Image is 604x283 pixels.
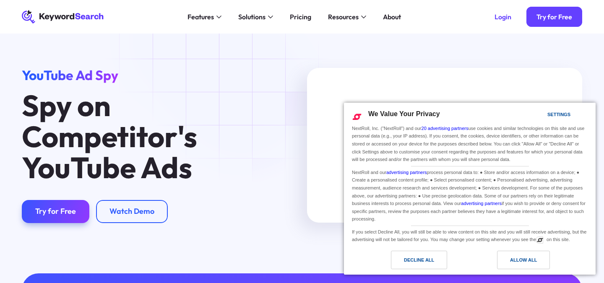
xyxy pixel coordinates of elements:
a: Try for Free [526,7,582,27]
a: Pricing [285,10,316,23]
div: About [383,12,401,22]
div: NextRoll, Inc. ("NextRoll") and our use cookies and similar technologies on this site and use per... [350,124,589,164]
a: About [378,10,406,23]
a: advertising partners [386,170,427,175]
iframe: Spy on Your Competitor's Keywords & YouTube Ads (Free Trial Link Below) [307,68,582,223]
a: Allow All [470,251,591,273]
div: Allow All [510,255,537,265]
div: Try for Free [35,207,76,216]
div: Solutions [238,12,266,22]
div: Watch Demo [109,207,154,216]
div: Features [187,12,214,22]
a: 20 advertising partners [422,126,469,131]
a: Try for Free [22,200,89,223]
h1: Spy on Competitor's YouTube Ads [22,90,263,183]
div: If you select Decline All, you will still be able to view content on this site and you will still... [350,226,589,244]
div: Settings [547,110,570,119]
div: NextRoll and our process personal data to: ● Store and/or access information on a device; ● Creat... [350,166,589,224]
span: YouTube Ad Spy [22,67,118,83]
span: We Value Your Privacy [368,110,440,117]
div: Pricing [290,12,311,22]
a: Login [484,7,521,27]
a: Decline All [349,251,470,273]
div: Decline All [404,255,434,265]
div: Resources [328,12,359,22]
a: Settings [533,108,553,123]
div: Login [495,13,511,21]
div: Try for Free [536,13,572,21]
a: advertising partners [461,201,502,206]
